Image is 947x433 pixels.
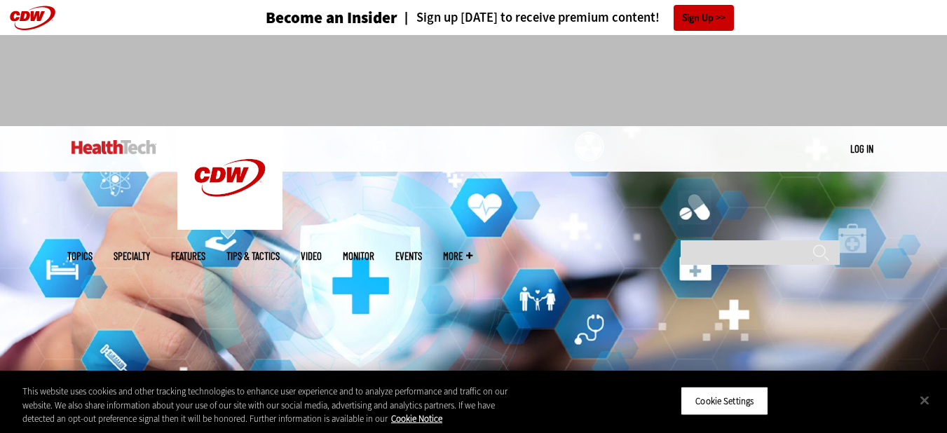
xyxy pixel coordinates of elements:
a: Video [301,251,322,261]
span: Specialty [114,251,150,261]
a: More information about your privacy [391,413,442,425]
a: Log in [850,142,873,155]
a: MonITor [343,251,374,261]
a: CDW [177,219,282,233]
iframe: advertisement [219,49,729,112]
a: Events [395,251,422,261]
a: Features [171,251,205,261]
button: Cookie Settings [681,386,768,415]
h3: Become an Insider [266,10,397,26]
button: Close [909,385,940,415]
div: This website uses cookies and other tracking technologies to enhance user experience and to analy... [22,385,521,426]
img: Home [71,140,156,154]
span: Topics [67,251,93,261]
a: Sign up [DATE] to receive premium content! [397,11,660,25]
span: More [443,251,472,261]
a: Sign Up [674,5,734,31]
img: Home [177,126,282,230]
a: Tips & Tactics [226,251,280,261]
a: Become an Insider [213,10,397,26]
div: User menu [850,142,873,156]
